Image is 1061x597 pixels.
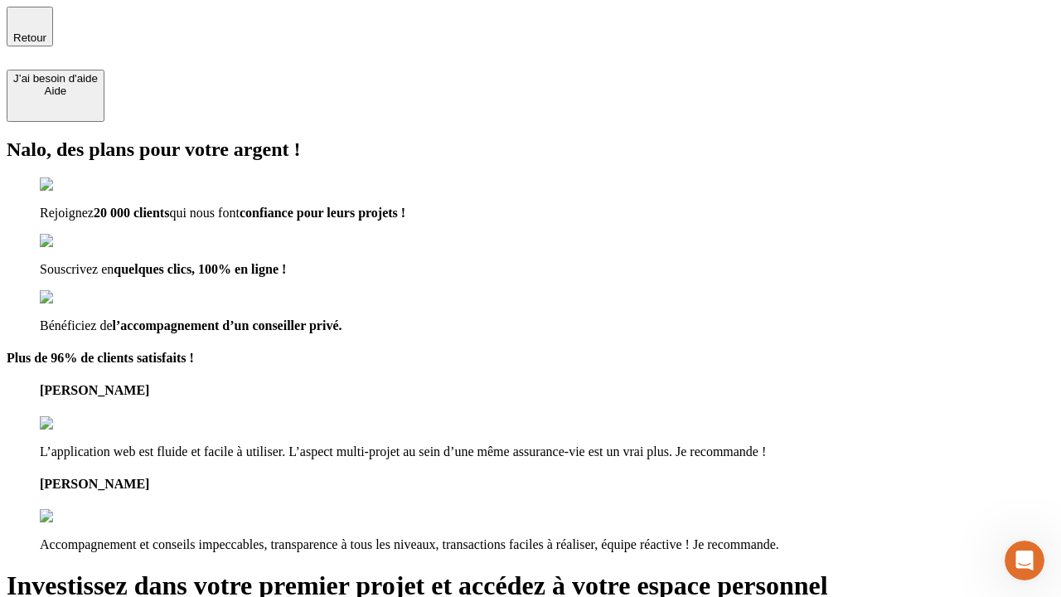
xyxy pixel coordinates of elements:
h4: Plus de 96% de clients satisfaits ! [7,351,1054,366]
span: Retour [13,32,46,44]
span: 20 000 clients [94,206,170,220]
span: confiance pour leurs projets ! [240,206,405,220]
div: Aide [13,85,98,97]
div: J’ai besoin d'aide [13,72,98,85]
span: Souscrivez en [40,262,114,276]
span: quelques clics, 100% en ligne ! [114,262,286,276]
span: qui nous font [169,206,239,220]
img: reviews stars [40,509,122,524]
img: checkmark [40,234,111,249]
button: Retour [7,7,53,46]
iframe: Intercom live chat [1005,541,1044,580]
span: Rejoignez [40,206,94,220]
button: J’ai besoin d'aideAide [7,70,104,122]
h4: [PERSON_NAME] [40,383,1054,398]
h2: Nalo, des plans pour votre argent ! [7,138,1054,161]
img: reviews stars [40,416,122,431]
p: Accompagnement et conseils impeccables, transparence à tous les niveaux, transactions faciles à r... [40,537,1054,552]
img: checkmark [40,177,111,192]
span: l’accompagnement d’un conseiller privé. [113,318,342,332]
h4: [PERSON_NAME] [40,477,1054,492]
p: L’application web est fluide et facile à utiliser. L’aspect multi-projet au sein d’une même assur... [40,444,1054,459]
span: Bénéficiez de [40,318,113,332]
img: checkmark [40,290,111,305]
